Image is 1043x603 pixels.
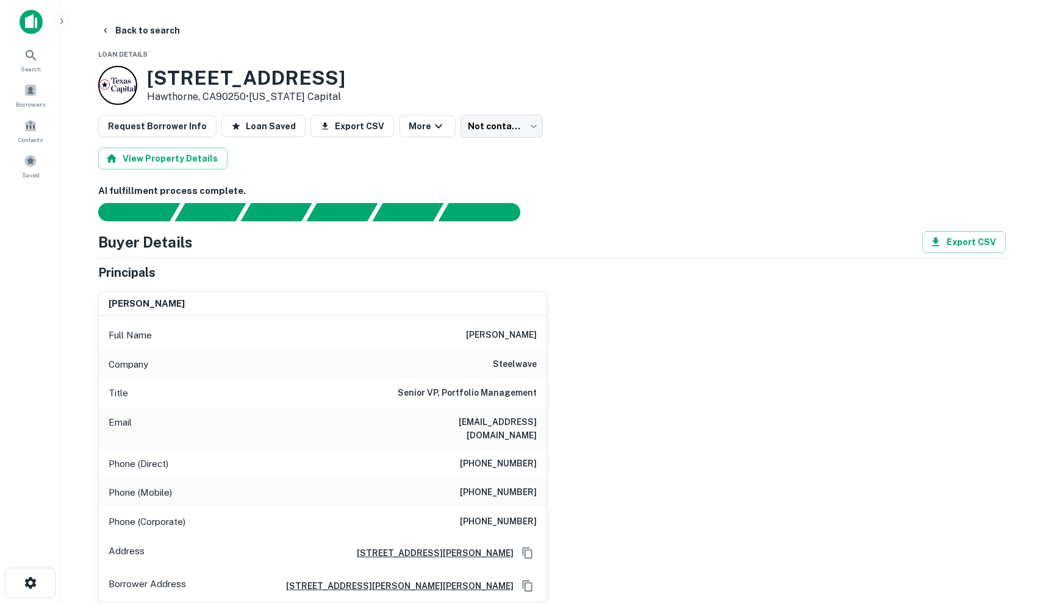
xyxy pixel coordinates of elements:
[518,577,537,595] button: Copy Address
[174,203,246,221] div: Your request is received and processing...
[276,579,514,593] a: [STREET_ADDRESS][PERSON_NAME][PERSON_NAME]
[982,505,1043,564] iframe: Chat Widget
[372,203,443,221] div: Principals found, still searching for contact information. This may take time...
[390,415,537,442] h6: [EMAIL_ADDRESS][DOMAIN_NAME]
[493,357,537,372] h6: steelwave
[518,544,537,562] button: Copy Address
[306,203,378,221] div: Principals found, AI now looking for contact information...
[98,115,217,137] button: Request Borrower Info
[18,135,43,145] span: Contacts
[310,115,394,137] button: Export CSV
[922,231,1006,253] button: Export CSV
[109,297,185,311] h6: [PERSON_NAME]
[98,231,193,253] h4: Buyer Details
[21,64,41,74] span: Search
[84,203,175,221] div: Sending borrower request to AI...
[109,577,186,595] p: Borrower Address
[460,515,537,529] h6: [PHONE_NUMBER]
[96,20,185,41] button: Back to search
[98,51,148,58] span: Loan Details
[98,263,156,282] h5: Principals
[4,149,57,182] a: Saved
[461,115,543,138] div: Not contacted
[109,515,185,529] p: Phone (Corporate)
[109,457,168,471] p: Phone (Direct)
[249,91,341,102] a: [US_STATE] Capital
[460,457,537,471] h6: [PHONE_NUMBER]
[109,544,145,562] p: Address
[20,10,43,34] img: capitalize-icon.png
[22,170,40,180] span: Saved
[147,90,345,104] p: Hawthorne, CA90250 •
[221,115,306,137] button: Loan Saved
[98,148,228,169] button: View Property Details
[399,115,456,137] button: More
[147,66,345,90] h3: [STREET_ADDRESS]
[109,485,172,500] p: Phone (Mobile)
[4,43,57,76] a: Search
[109,357,148,372] p: Company
[460,485,537,500] h6: [PHONE_NUMBER]
[439,203,535,221] div: AI fulfillment process complete.
[109,328,152,343] p: Full Name
[347,546,514,560] a: [STREET_ADDRESS][PERSON_NAME]
[98,184,1006,198] h6: AI fulfillment process complete.
[466,328,537,343] h6: [PERSON_NAME]
[4,79,57,112] a: Borrowers
[109,415,132,442] p: Email
[16,99,45,109] span: Borrowers
[109,386,128,401] p: Title
[4,114,57,147] a: Contacts
[240,203,312,221] div: Documents found, AI parsing details...
[398,386,537,401] h6: Senior VP, Portfolio Management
